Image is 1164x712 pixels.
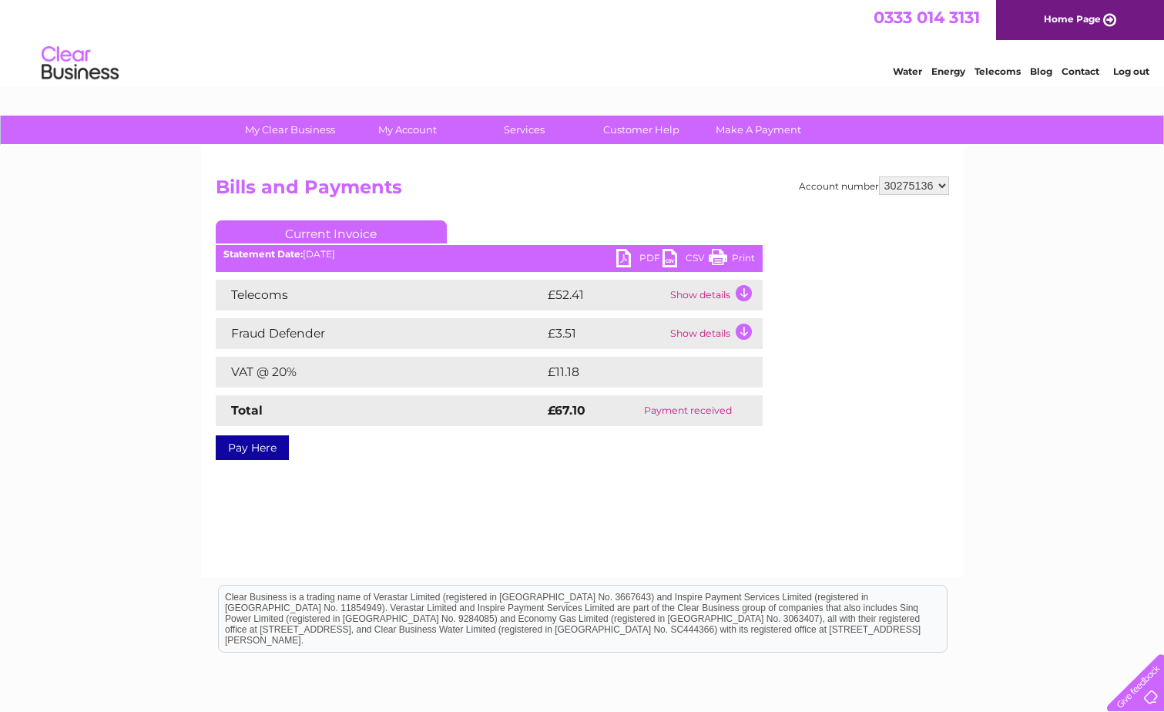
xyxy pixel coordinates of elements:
[974,65,1021,77] a: Telecoms
[41,40,119,87] img: logo.png
[231,403,263,418] strong: Total
[216,220,447,243] a: Current Invoice
[216,357,544,388] td: VAT @ 20%
[931,65,965,77] a: Energy
[216,435,289,460] a: Pay Here
[461,116,588,144] a: Services
[216,249,763,260] div: [DATE]
[544,280,666,311] td: £52.41
[799,176,949,195] div: Account number
[544,357,726,388] td: £11.18
[216,176,949,206] h2: Bills and Payments
[544,318,666,349] td: £3.51
[223,248,303,260] b: Statement Date:
[666,318,763,349] td: Show details
[548,403,585,418] strong: £67.10
[1062,65,1099,77] a: Contact
[874,8,980,27] a: 0333 014 3131
[893,65,922,77] a: Water
[219,8,947,75] div: Clear Business is a trading name of Verastar Limited (registered in [GEOGRAPHIC_DATA] No. 3667643...
[1113,65,1149,77] a: Log out
[216,280,544,311] td: Telecoms
[578,116,705,144] a: Customer Help
[666,280,763,311] td: Show details
[709,249,755,271] a: Print
[616,249,663,271] a: PDF
[695,116,822,144] a: Make A Payment
[614,395,762,426] td: Payment received
[216,318,544,349] td: Fraud Defender
[1030,65,1052,77] a: Blog
[663,249,709,271] a: CSV
[344,116,471,144] a: My Account
[226,116,354,144] a: My Clear Business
